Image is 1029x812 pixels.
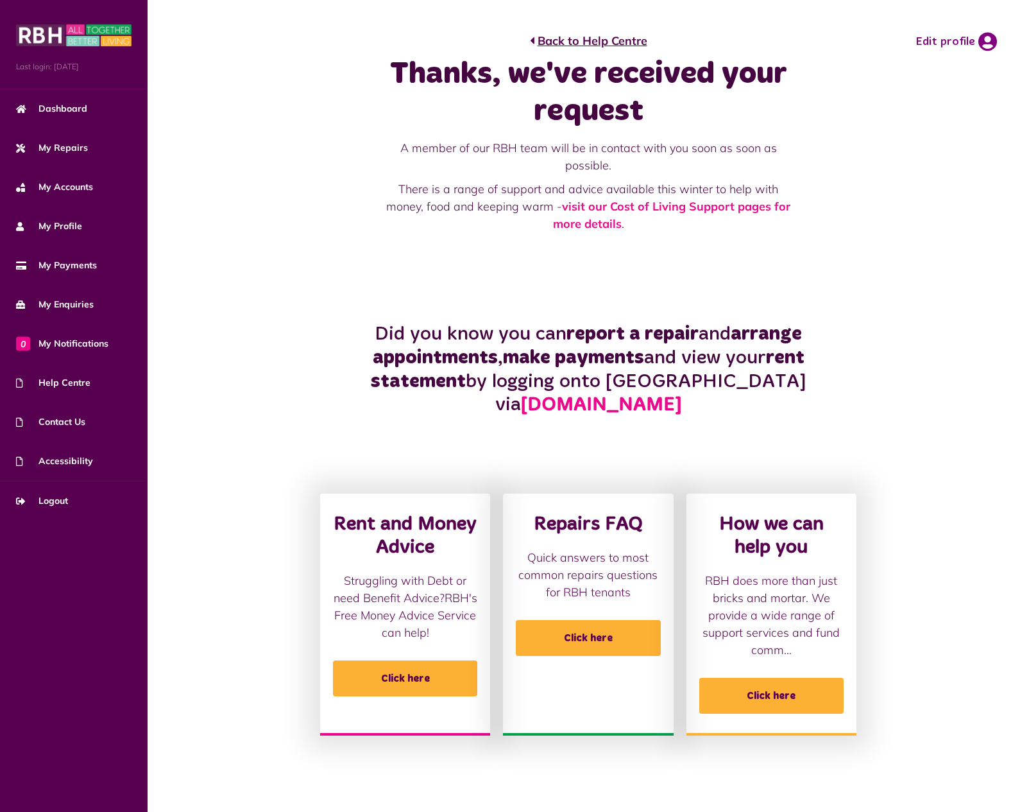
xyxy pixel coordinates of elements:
span: Help Centre [16,376,90,390]
span: Contact Us [16,415,85,429]
span: Logout [16,494,68,508]
span: My Enquiries [16,298,94,311]
a: [DOMAIN_NAME] [521,395,681,415]
span: My Payments [16,259,97,272]
a: Back to Help Centre [530,32,647,49]
span: Last login: [DATE] [16,61,132,73]
h1: Thanks, we've received your request [381,56,796,130]
a: Edit profile [915,32,997,51]
a: Repairs FAQ Quick answers to most common repairs questions for RBH tenants Click here [503,494,673,736]
p: A member of our RBH team will be in contact with you soon as soon as possible. [381,139,796,174]
strong: report a repair [566,324,699,343]
span: Click here [699,678,844,714]
a: visit our Cost of Living Support pages for more details [553,199,791,231]
span: My Notifications [16,337,108,350]
p: Struggling with Debt or need Benefit Advice?RBH's Free Money Advice Service can help! [333,572,477,641]
p: There is a range of support and advice available this winter to help with money, food and keeping... [381,180,796,232]
span: My Accounts [16,180,93,194]
span: Click here [516,620,660,656]
span: My Profile [16,220,82,233]
p: RBH does more than just bricks and mortar. We provide a wide range of support services and fund c... [699,572,844,659]
a: How we can help you RBH does more than just bricks and mortar. We provide a wide range of support... [686,494,856,736]
span: Click here [333,661,477,696]
h2: Did you know you can and , and view your by logging onto [GEOGRAPHIC_DATA] via [314,322,863,417]
p: Quick answers to most common repairs questions for RBH tenants [516,549,660,601]
a: Rent and Money Advice Struggling with Debt or need Benefit Advice?RBH's Free Money Advice Service... [320,494,490,736]
img: MyRBH [16,22,132,48]
h3: How we can help you [699,513,844,559]
h3: Rent and Money Advice [333,513,477,559]
strong: make payments [503,348,644,367]
span: Dashboard [16,102,87,116]
span: Accessibility [16,454,93,468]
span: 0 [16,336,30,350]
span: My Repairs [16,141,88,155]
h3: Repairs FAQ [516,513,660,536]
